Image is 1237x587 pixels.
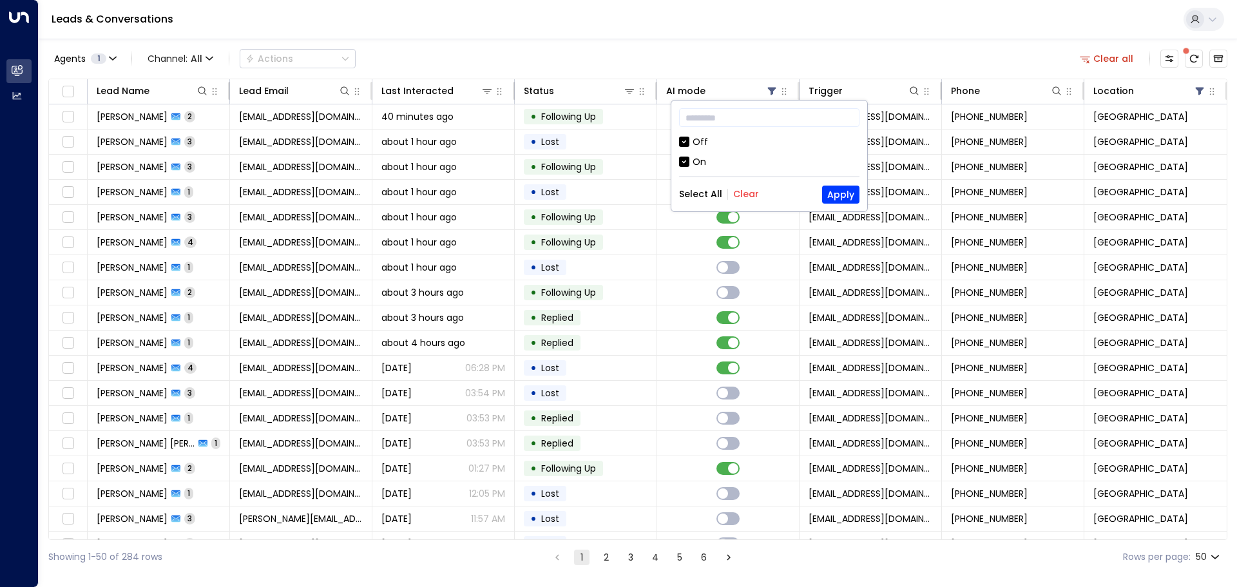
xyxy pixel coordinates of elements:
span: Lost [541,135,559,148]
span: +447754034782 [951,236,1028,249]
span: about 1 hour ago [381,236,457,249]
span: Lost [541,361,559,374]
div: • [530,256,537,278]
button: Go to page 3 [623,550,638,565]
span: Karin Plimmer [97,512,168,525]
span: leads@space-station.co.uk [809,135,932,148]
div: Phone [951,83,980,99]
span: Toggle select row [60,385,76,401]
button: Apply [822,186,859,204]
span: about 1 hour ago [381,135,457,148]
a: Leads & Conversations [52,12,173,26]
p: 03:53 PM [466,437,505,450]
span: syedusamayunas@hotmail.com [239,387,363,399]
button: Actions [240,49,356,68]
span: Following Up [541,110,596,123]
span: Toggle select row [60,410,76,427]
span: kargboramatu52@yahoo.com [239,487,363,500]
div: • [530,282,537,303]
span: Cade Welch [97,261,168,274]
button: Channel:All [142,50,218,68]
span: Yesterday [381,462,412,475]
span: 2 [184,287,195,298]
span: Benita Mbemba [97,336,168,349]
div: On [679,155,859,169]
span: 3 [184,161,195,172]
span: zymisic@gmail.com [239,186,363,198]
span: leads@space-station.co.uk [809,437,932,450]
span: Agents [54,54,86,63]
span: +447474193776 [951,186,1028,198]
span: leads@space-station.co.uk [809,412,932,425]
span: thetalkingglass@hotmail.co.uk [239,361,363,374]
div: • [530,508,537,530]
span: Toggle select row [60,536,76,552]
span: leads@space-station.co.uk [809,286,932,299]
span: leads@space-station.co.uk [809,537,932,550]
span: +447956346859 [951,286,1028,299]
span: Toggle select row [60,159,76,175]
span: Space Station Stirchley [1093,160,1188,173]
span: 3 [184,513,195,524]
div: Off [679,135,859,149]
button: Select All [679,189,722,199]
span: leads@space-station.co.uk [809,311,932,324]
div: • [530,483,537,505]
span: 2 [184,111,195,122]
span: Channel: [142,50,218,68]
span: Lost [541,186,559,198]
nav: pagination navigation [549,549,737,565]
span: Space Station Stirchley [1093,211,1188,224]
div: Phone [951,83,1063,99]
div: Lead Email [239,83,351,99]
span: Martin Johns [97,361,168,374]
p: 11:57 AM [471,512,505,525]
span: Space Station Stirchley [1093,236,1188,249]
span: Toggle select row [60,461,76,477]
span: 3 [184,211,195,222]
span: Yesterday [381,387,412,399]
span: Risa Douglas [97,186,168,198]
span: Edurridge93@gmail.com [239,286,363,299]
div: • [530,307,537,329]
span: +447478217132 [951,387,1028,399]
span: Keeleigh Cope [97,412,168,425]
span: cookiedog2112@gmail.com [239,311,363,324]
span: about 4 hours ago [381,336,465,349]
span: Nicholas Stephenson [97,135,168,148]
div: • [530,357,537,379]
span: about 3 hours ago [381,286,464,299]
span: +447584815060 [951,261,1028,274]
span: 2 [184,463,195,474]
span: There are new threads available. Refresh the grid to view the latest updates. [1185,50,1203,68]
span: Yesterday [381,437,412,450]
span: +447305416791 [951,537,1028,550]
p: 10:56 AM [468,537,505,550]
div: Location [1093,83,1134,99]
button: Archived Leads [1209,50,1227,68]
button: Go to page 6 [696,550,712,565]
span: 4 [184,236,197,247]
span: leads@space-station.co.uk [809,462,932,475]
span: Yesterday [381,487,412,500]
div: Actions [245,53,293,64]
div: • [530,432,537,454]
span: about 1 hour ago [381,261,457,274]
span: Yesterday [381,512,412,525]
span: Space Station Stirchley [1093,462,1188,475]
span: Ramatu Kargbo [97,487,168,500]
span: Toggle select row [60,335,76,351]
span: leads@space-station.co.uk [809,512,932,525]
span: Space Station Stirchley [1093,412,1188,425]
span: Toggle select row [60,109,76,125]
span: Space Station Stirchley [1093,311,1188,324]
div: Location [1093,83,1206,99]
span: leads@space-station.co.uk [809,387,932,399]
span: Shehzad Imdad [97,110,168,123]
div: Lead Name [97,83,149,99]
span: Lost [541,537,559,550]
span: pabz205@yahoo.com [239,160,363,173]
span: salmamudhir@hotmail.co.uk [239,211,363,224]
div: • [530,156,537,178]
button: Go to page 2 [599,550,614,565]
